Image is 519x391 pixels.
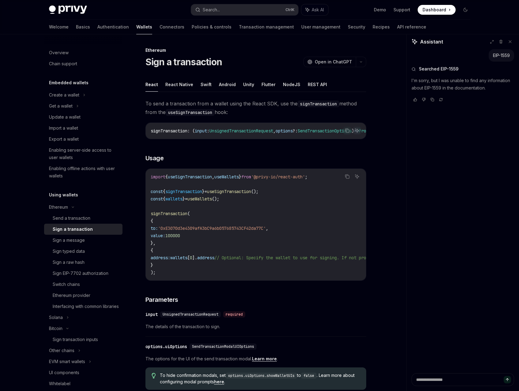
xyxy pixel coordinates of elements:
[44,301,122,312] a: Interfacing with common libraries
[53,336,98,343] div: Sign transaction inputs
[97,20,129,34] a: Authentication
[393,7,410,13] a: Support
[285,7,295,12] span: Ctrl K
[205,189,207,194] span: =
[187,255,190,260] span: [
[44,58,122,69] a: Chain support
[145,99,366,116] span: To send a transaction from a wallet using the React SDK, use the method from the hook:
[187,196,212,202] span: useWallets
[353,127,361,135] button: Ask AI
[160,372,360,385] span: To hide confirmation modals, set to . Learn more about configuring modal prompts .
[49,146,119,161] div: Enabling server-side access to user wallets
[412,77,514,92] p: I'm sorry, but I was unable to find any information about EIP-1559 in the documentation.
[308,77,327,92] button: REST API
[418,5,456,15] a: Dashboard
[151,233,165,238] span: value:
[202,189,205,194] span: }
[49,124,78,132] div: Import a wallet
[207,189,251,194] span: useSignTransaction
[49,325,62,332] div: Bitcoin
[151,248,153,253] span: {
[151,240,156,246] span: },
[49,314,63,321] div: Solana
[44,134,122,145] a: Export a wallet
[49,49,69,56] div: Overview
[145,56,222,67] h1: Sign a transaction
[44,47,122,58] a: Overview
[212,196,219,202] span: ();
[53,270,108,277] div: Sign EIP-7702 authorization
[145,47,366,53] div: Ethereum
[145,295,178,304] span: Parameters
[76,20,90,34] a: Basics
[165,189,202,194] span: signTransaction
[49,91,79,99] div: Create a wallet
[305,174,307,180] span: ;
[303,57,356,67] button: Open in ChatGPT
[219,77,236,92] button: Android
[261,77,276,92] button: Flutter
[53,292,90,299] div: Ethereum provider
[293,128,298,134] span: ?:
[145,355,366,363] span: The options for the UI of the send transaction modal. .
[49,203,68,211] div: Ethereum
[44,279,122,290] a: Switch chains
[160,20,184,34] a: Connectors
[163,196,165,202] span: {
[44,334,122,345] a: Sign transaction inputs
[312,7,324,13] span: Ask AI
[214,379,224,385] a: here
[151,196,163,202] span: const
[49,79,88,86] h5: Embedded wallets
[44,246,122,257] a: Sign typed data
[44,123,122,134] a: Import a wallet
[343,173,351,180] button: Copy the contents from the code block
[151,270,156,275] span: );
[283,77,300,92] button: NodeJS
[243,77,254,92] button: Unity
[191,4,298,15] button: Search...CtrlK
[151,255,170,260] span: address:
[187,128,195,134] span: : (
[197,255,214,260] span: address
[301,20,340,34] a: User management
[348,20,365,34] a: Security
[192,344,254,349] span: SendTransactionModalUIOptions
[49,165,119,180] div: Enabling offline actions with user wallets
[49,113,81,121] div: Update a wallet
[145,323,366,330] span: The details of the transaction to sign.
[226,373,297,379] code: options.uiOptions.showWalletUIs
[315,59,352,65] span: Open in ChatGPT
[49,358,85,365] div: EVM smart wallets
[195,128,207,134] span: input
[251,189,258,194] span: ();
[49,60,77,67] div: Chain support
[49,369,79,376] div: UI components
[423,7,446,13] span: Dashboard
[44,367,122,378] a: UI components
[187,211,190,216] span: (
[185,196,187,202] span: =
[343,127,351,135] button: Copy the contents from the code block
[44,290,122,301] a: Ethereum provider
[151,128,187,134] span: signTransaction
[53,214,90,222] div: Send a transaction
[412,66,514,72] button: Searched EIP-1559
[165,196,182,202] span: wallets
[44,163,122,181] a: Enabling offline actions with user wallets
[214,174,239,180] span: useWallets
[49,347,74,354] div: Other chains
[49,20,69,34] a: Welcome
[493,52,510,59] div: EIP-1559
[151,211,187,216] span: signTransaction
[53,226,93,233] div: Sign a transaction
[239,20,294,34] a: Transaction management
[49,135,79,143] div: Export a wallet
[374,7,386,13] a: Demo
[266,226,268,231] span: ,
[158,226,266,231] span: '0xE3070d3e4309afA3bC9a6b057685743CF42da77C'
[151,189,163,194] span: const
[136,20,152,34] a: Wallets
[49,191,78,199] h5: Using wallets
[44,145,122,163] a: Enabling server-side access to user wallets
